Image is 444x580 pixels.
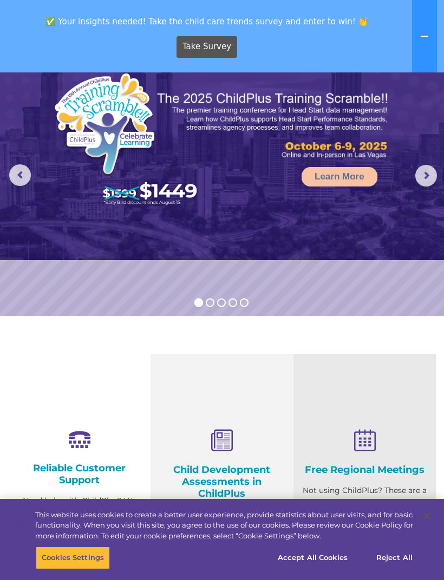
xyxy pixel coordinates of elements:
h4: Free Regional Meetings [302,464,428,476]
a: Take Survey [177,36,238,58]
button: Accept All Cookies [272,546,354,569]
button: Close [415,504,439,528]
button: Reject All [361,546,428,569]
p: Not using ChildPlus? These are a great opportunity to network and learn from ChildPlus users. Fin... [302,484,428,551]
button: Cookies Settings [36,546,110,569]
h4: Child Development Assessments in ChildPlus [159,464,285,499]
div: This website uses cookies to create a better user experience, provide statistics about user visit... [35,510,413,542]
span: ✅ Your insights needed! Take the child care trends survey and enter to win! 👏 [4,11,410,32]
a: Learn More [302,167,377,186]
h4: Reliable Customer Support [16,462,142,486]
span: Take Survey [182,37,231,56]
